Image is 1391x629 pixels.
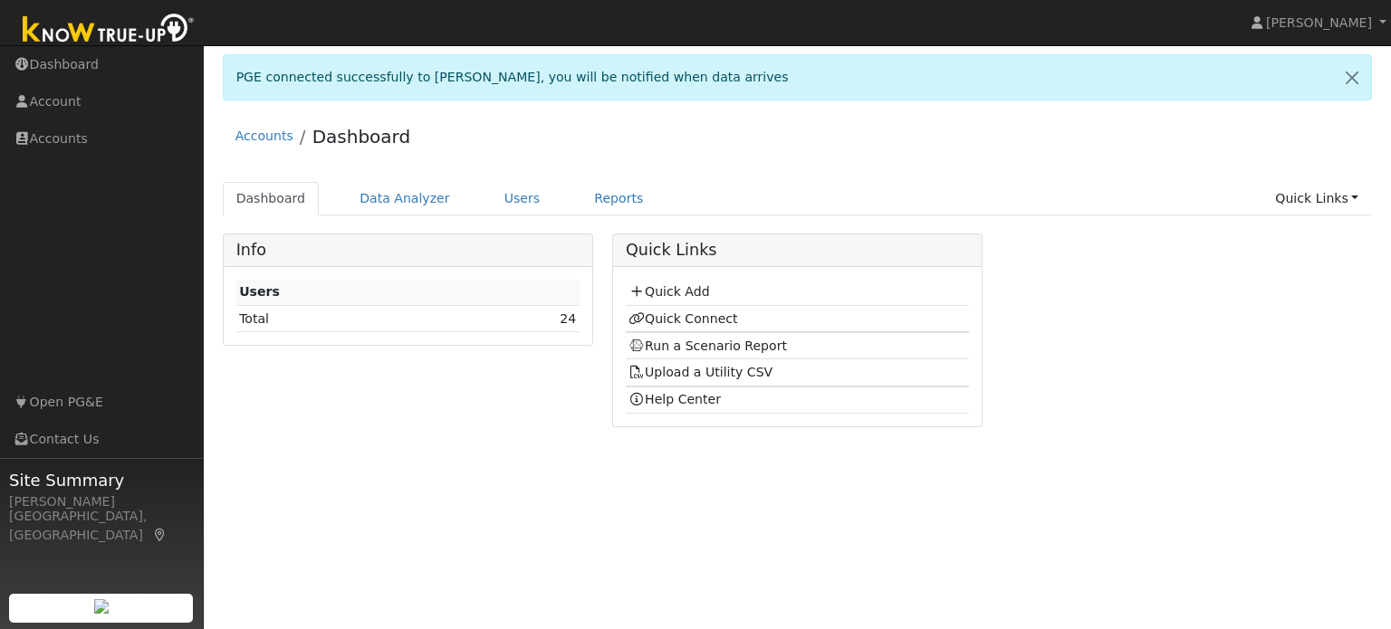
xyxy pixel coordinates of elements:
div: PGE connected successfully to [PERSON_NAME], you will be notified when data arrives [223,54,1373,100]
a: Map [152,528,168,542]
span: Site Summary [9,468,194,492]
div: [PERSON_NAME] [9,492,194,511]
span: [PERSON_NAME] [1266,15,1372,30]
div: [GEOGRAPHIC_DATA], [GEOGRAPHIC_DATA] [9,507,194,545]
a: Dashboard [223,182,320,215]
img: Know True-Up [14,10,204,51]
a: Dashboard [312,126,411,148]
a: Reports [580,182,657,215]
a: Accounts [235,129,293,143]
a: Users [491,182,554,215]
a: Data Analyzer [346,182,464,215]
a: Quick Links [1261,182,1372,215]
img: retrieve [94,599,109,614]
a: Close [1333,55,1371,100]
